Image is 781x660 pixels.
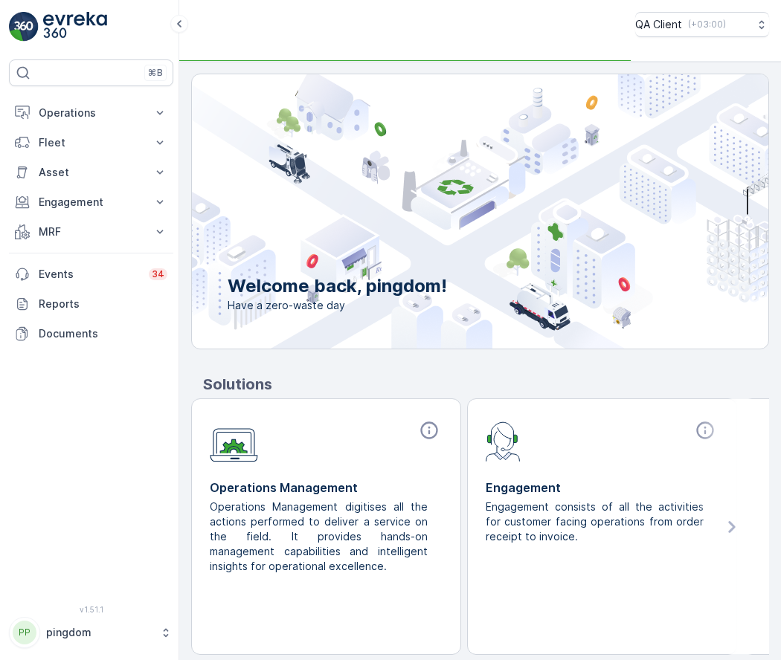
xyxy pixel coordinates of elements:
p: QA Client [635,17,682,32]
p: Engagement [39,195,144,210]
div: PP [13,621,36,644]
p: pingdom [46,625,152,640]
p: Fleet [39,135,144,150]
a: Documents [9,319,173,349]
p: 34 [152,268,164,280]
a: Reports [9,289,173,319]
button: QA Client(+03:00) [635,12,769,37]
p: Asset [39,165,144,180]
img: module-icon [210,420,258,462]
span: Have a zero-waste day [228,298,447,313]
p: Operations Management digitises all the actions performed to deliver a service on the field. It p... [210,499,431,574]
p: MRF [39,224,144,239]
p: Reports [39,297,167,311]
p: ⌘B [148,67,163,79]
img: logo [9,12,39,42]
button: Asset [9,158,173,187]
a: Events34 [9,259,173,289]
p: ( +03:00 ) [688,19,726,30]
span: v 1.51.1 [9,605,173,614]
p: Engagement consists of all the activities for customer facing operations from order receipt to in... [486,499,707,544]
button: PPpingdom [9,617,173,648]
p: Operations Management [210,479,443,496]
img: logo_light-DOdMpM7g.png [43,12,107,42]
p: Welcome back, pingdom! [228,274,447,298]
button: Operations [9,98,173,128]
button: Fleet [9,128,173,158]
p: Solutions [203,373,769,395]
img: city illustration [125,74,768,349]
p: Engagement [486,479,719,496]
p: Documents [39,326,167,341]
button: MRF [9,217,173,247]
button: Engagement [9,187,173,217]
p: Events [39,267,140,282]
img: module-icon [486,420,521,462]
p: Operations [39,106,144,120]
